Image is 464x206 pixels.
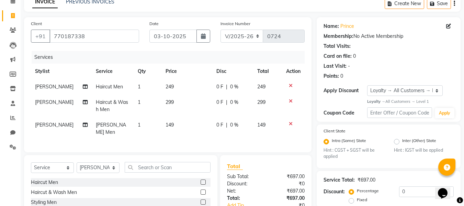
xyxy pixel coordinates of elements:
div: Total Visits: [324,43,351,50]
div: 0 [340,73,343,80]
div: Discount: [324,188,345,195]
div: No Active Membership [324,33,454,40]
button: +91 [31,30,50,43]
span: [PERSON_NAME] [35,84,73,90]
div: Total: [222,195,266,202]
span: [PERSON_NAME] [35,99,73,105]
div: Service Total: [324,176,355,184]
div: Haircut Men [31,179,58,186]
input: Search by Name/Mobile/Email/Code [49,30,139,43]
span: 0 F [216,83,223,90]
div: Apply Discount [324,87,367,94]
th: Stylist [31,64,92,79]
span: 149 [257,122,265,128]
input: Enter Offer / Coupon Code [367,107,432,118]
strong: Loyalty → [367,99,385,104]
div: ₹697.00 [358,176,375,184]
span: 0 F [216,121,223,129]
label: Intra (Same) State [332,138,366,146]
span: | [226,99,227,106]
iframe: chat widget [435,178,457,199]
span: [PERSON_NAME] Men [96,122,126,135]
span: 1 [138,84,140,90]
input: Search or Scan [125,162,211,173]
label: Percentage [357,188,379,194]
div: ₹697.00 [266,195,310,202]
span: 149 [166,122,174,128]
span: 0 F [216,99,223,106]
span: 0 % [230,121,238,129]
button: Apply [435,108,454,118]
span: Haircut Men [96,84,123,90]
div: All Customers → Level 1 [367,99,454,105]
div: Styling Men [31,199,57,206]
span: 299 [257,99,265,105]
th: Disc [212,64,253,79]
div: Coupon Code [324,109,367,117]
a: Prince [340,23,354,30]
div: Haircut & Wash Men [31,189,77,196]
div: Name: [324,23,339,30]
th: Total [253,64,282,79]
div: Card on file: [324,53,352,60]
div: ₹697.00 [266,187,310,195]
div: Points: [324,73,339,80]
div: Last Visit: [324,63,347,70]
div: Services [32,51,310,64]
span: 1 [138,99,140,105]
label: Inter (Other) State [402,138,436,146]
div: Sub Total: [222,173,266,180]
label: Invoice Number [220,21,250,27]
small: Hint : CGST + SGST will be applied [324,147,383,160]
label: Client State [324,128,346,134]
small: Hint : IGST will be applied [394,147,454,153]
span: 249 [166,84,174,90]
span: Total [227,163,243,170]
div: Membership: [324,33,353,40]
label: Fixed [357,197,367,203]
span: Haircut & Wash Men [96,99,128,112]
th: Service [92,64,134,79]
label: Client [31,21,42,27]
div: Net: [222,187,266,195]
span: 1 [138,122,140,128]
span: 0 % [230,83,238,90]
span: 249 [257,84,265,90]
th: Price [161,64,212,79]
th: Qty [134,64,161,79]
span: | [226,121,227,129]
label: Date [149,21,159,27]
th: Action [282,64,305,79]
div: 0 [353,53,356,60]
span: | [226,83,227,90]
span: [PERSON_NAME] [35,122,73,128]
div: Discount: [222,180,266,187]
span: 0 % [230,99,238,106]
span: 299 [166,99,174,105]
div: - [348,63,350,70]
div: ₹697.00 [266,173,310,180]
div: ₹0 [266,180,310,187]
